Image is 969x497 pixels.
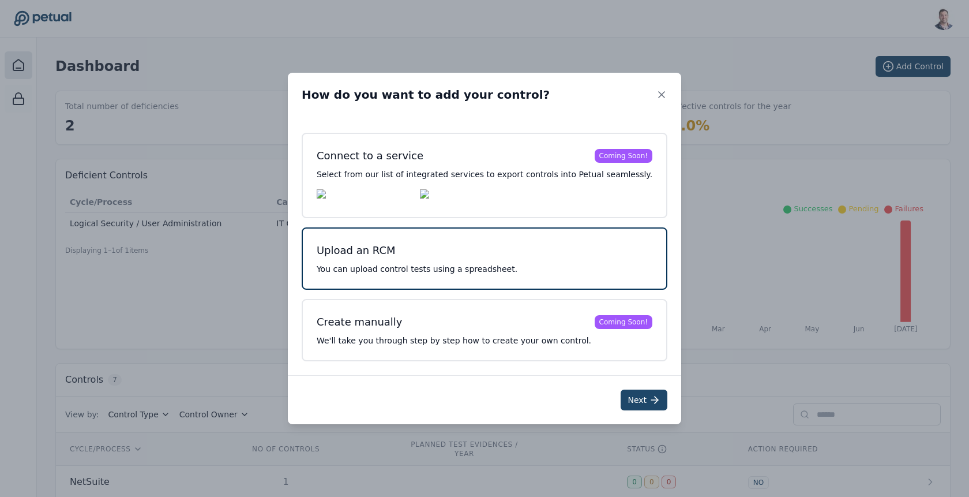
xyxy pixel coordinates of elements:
[595,149,653,163] div: Coming Soon!
[420,189,497,203] img: Workiva
[621,390,667,410] button: Next
[317,169,652,180] p: Select from our list of integrated services to export controls into Petual seamlessly.
[317,335,652,346] p: We'll take you through step by step how to create your own control.
[317,263,652,275] p: You can upload control tests using a spreadsheet.
[317,242,396,259] div: Upload an RCM
[317,189,411,203] img: Auditboard
[317,314,403,330] div: Create manually
[595,315,653,329] div: Coming Soon!
[317,148,423,164] div: Connect to a service
[302,87,550,103] h2: How do you want to add your control?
